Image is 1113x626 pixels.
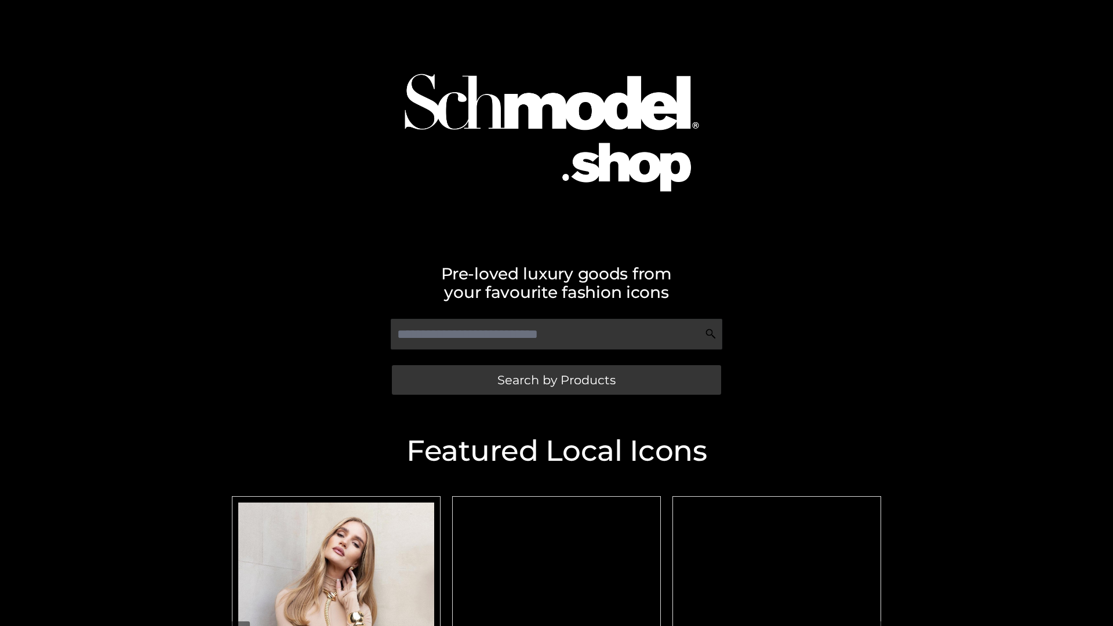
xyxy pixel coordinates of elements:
a: Search by Products [392,365,721,395]
img: Search Icon [705,328,716,340]
h2: Featured Local Icons​ [226,436,887,465]
h2: Pre-loved luxury goods from your favourite fashion icons [226,264,887,301]
span: Search by Products [497,374,616,386]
